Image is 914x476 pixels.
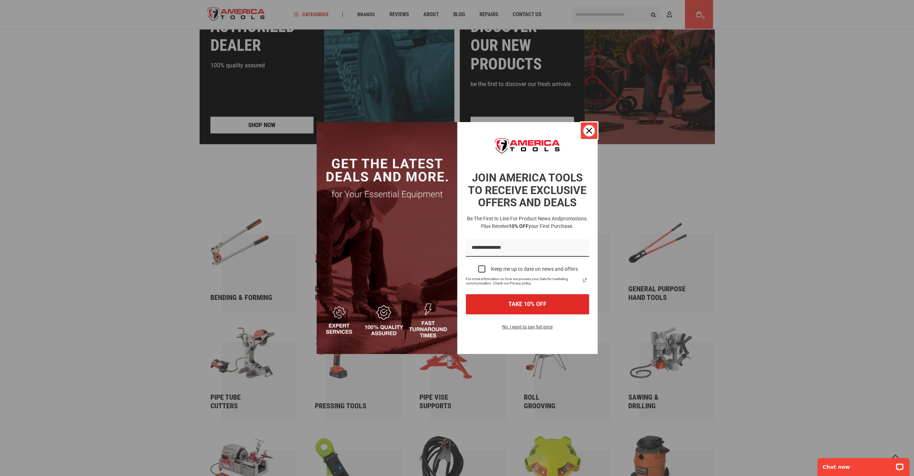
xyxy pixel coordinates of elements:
[509,223,529,229] strong: 10% OFF
[580,276,589,284] a: Read our Privacy Policy
[496,323,558,335] button: No, I want to pay full price
[586,128,592,134] svg: close icon
[580,122,598,139] button: Close
[813,453,914,476] iframe: LiveChat chat widget
[466,294,589,314] button: TAKE 10% OFF
[481,216,588,229] span: promotions. Plus receive your first purchase.
[466,239,589,257] input: Email field
[466,277,580,286] span: For more information on how we process your data for marketing communication. Check our Privacy p...
[491,266,578,272] div: Keep me up to date on news and offers
[580,276,589,284] svg: link icon
[464,215,590,230] h3: Be the first in line for product news and
[468,171,587,209] strong: JOIN AMERICA TOOLS TO RECEIVE EXCLUSIVE OFFERS AND DEALS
